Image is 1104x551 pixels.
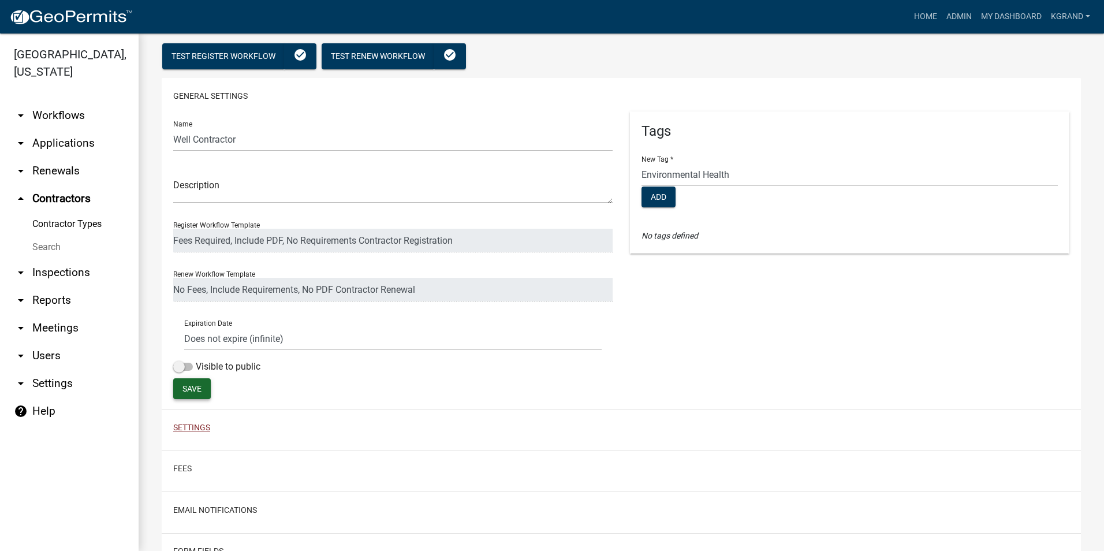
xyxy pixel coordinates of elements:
[173,111,1069,402] div: General Settings
[14,136,28,150] i: arrow_drop_down
[322,43,434,69] button: Test Renew Workflow
[14,266,28,280] i: arrow_drop_down
[173,504,257,516] button: Email Notifications
[173,422,210,434] button: Settings
[173,90,248,102] button: General Settings
[293,47,307,61] i: check_circle
[14,192,28,206] i: arrow_drop_up
[284,43,316,69] button: check_circle
[173,378,211,399] button: Save
[443,47,457,61] i: check_circle
[171,51,275,61] span: Test Register Workflow
[909,6,942,28] a: Home
[173,360,260,374] label: Visible to public
[331,51,425,61] span: Test Renew Workflow
[641,123,1058,140] h5: Tags
[1046,6,1095,28] a: kgrand
[14,349,28,363] i: arrow_drop_down
[14,164,28,178] i: arrow_drop_down
[14,377,28,390] i: arrow_drop_down
[641,187,676,207] button: Add
[434,43,466,69] button: check_circle
[14,109,28,122] i: arrow_drop_down
[14,293,28,307] i: arrow_drop_down
[162,43,285,69] button: Test Register Workflow
[173,463,192,475] button: Fees
[942,6,976,28] a: Admin
[641,231,698,240] i: No tags defined
[976,6,1046,28] a: My Dashboard
[14,321,28,335] i: arrow_drop_down
[182,384,202,393] span: Save
[14,404,28,418] i: help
